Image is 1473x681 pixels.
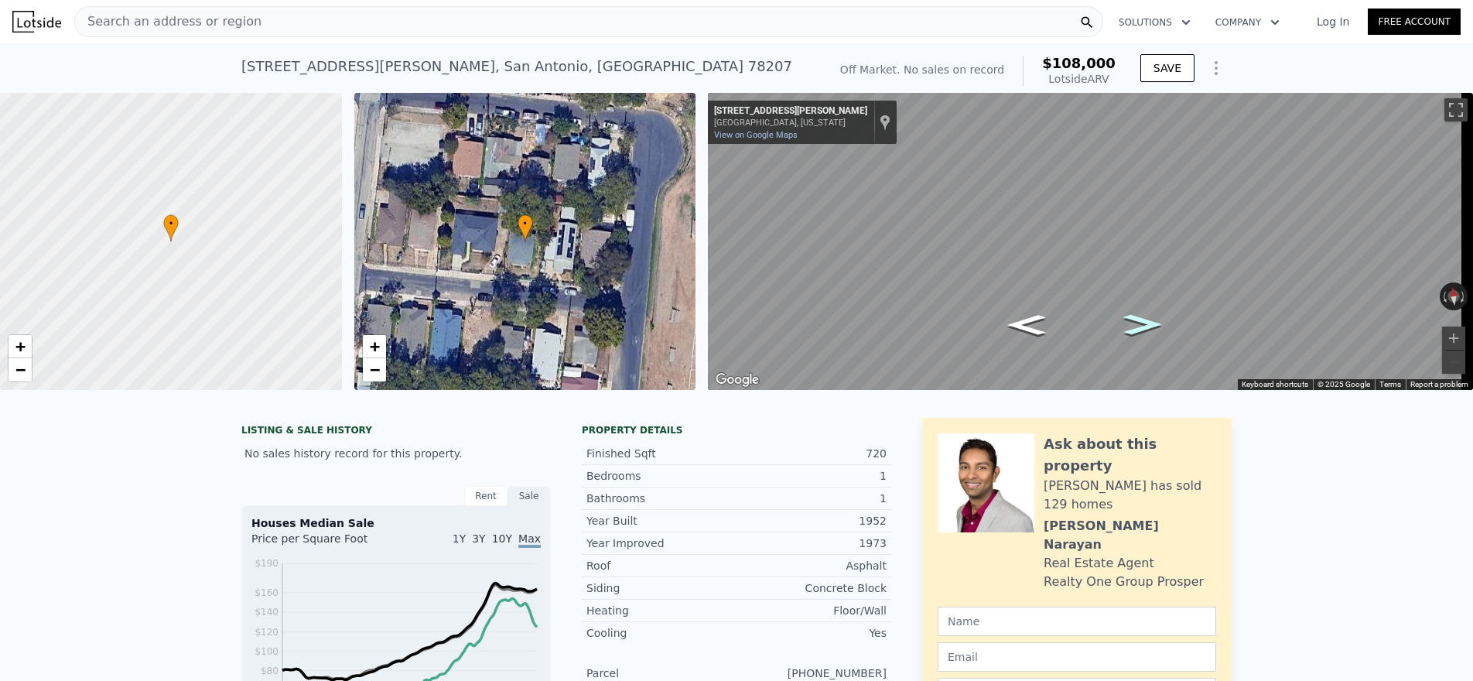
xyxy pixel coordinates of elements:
[15,337,26,356] span: +
[1317,380,1370,388] span: © 2025 Google
[586,536,736,551] div: Year Improved
[586,666,736,681] div: Parcel
[363,335,386,358] a: Zoom in
[1368,9,1461,35] a: Free Account
[241,440,551,467] div: No sales history record for this property.
[736,536,887,551] div: 1973
[1044,554,1154,573] div: Real Estate Agent
[714,118,867,128] div: [GEOGRAPHIC_DATA], [US_STATE]
[736,625,887,641] div: Yes
[1379,380,1401,388] a: Terms (opens in new tab)
[586,558,736,573] div: Roof
[369,337,379,356] span: +
[586,625,736,641] div: Cooling
[708,93,1473,390] div: Street View
[992,310,1061,340] path: Go West, Huerta St
[75,12,261,31] span: Search an address or region
[1140,54,1194,82] button: SAVE
[1460,282,1468,310] button: Rotate clockwise
[736,603,887,618] div: Floor/Wall
[1203,9,1292,36] button: Company
[736,580,887,596] div: Concrete Block
[736,468,887,484] div: 1
[255,558,279,569] tspan: $190
[708,93,1473,390] div: Map
[736,446,887,461] div: 720
[9,335,32,358] a: Zoom in
[369,360,379,379] span: −
[840,62,1004,77] div: Off Market. No sales on record
[714,130,798,140] a: View on Google Maps
[586,580,736,596] div: Siding
[1044,573,1204,591] div: Realty One Group Prosper
[15,360,26,379] span: −
[1440,282,1448,310] button: Rotate counterclockwise
[1444,98,1468,121] button: Toggle fullscreen view
[518,217,533,231] span: •
[163,214,179,241] div: •
[736,491,887,506] div: 1
[582,424,891,436] div: Property details
[518,214,533,241] div: •
[586,446,736,461] div: Finished Sqft
[938,642,1216,672] input: Email
[586,513,736,529] div: Year Built
[938,607,1216,636] input: Name
[1042,71,1116,87] div: Lotside ARV
[1410,380,1468,388] a: Report a problem
[255,607,279,618] tspan: $140
[586,468,736,484] div: Bedrooms
[241,56,792,77] div: [STREET_ADDRESS][PERSON_NAME] , San Antonio , [GEOGRAPHIC_DATA] 78207
[518,532,541,548] span: Max
[712,370,763,390] img: Google
[1044,517,1216,554] div: [PERSON_NAME] Narayan
[586,491,736,506] div: Bathrooms
[492,532,512,545] span: 10Y
[9,358,32,382] a: Zoom out
[1044,477,1216,514] div: [PERSON_NAME] has sold 129 homes
[508,486,551,506] div: Sale
[255,627,279,638] tspan: $120
[1201,53,1232,84] button: Show Options
[363,358,386,382] a: Zoom out
[255,587,279,598] tspan: $160
[453,532,466,545] span: 1Y
[1442,351,1465,374] button: Zoom out
[1442,327,1465,350] button: Zoom in
[464,486,508,506] div: Rent
[1447,282,1461,310] button: Reset the view
[1298,14,1368,29] a: Log In
[251,515,541,531] div: Houses Median Sale
[12,11,61,33] img: Lotside
[1044,433,1216,477] div: Ask about this property
[251,531,396,556] div: Price per Square Foot
[1042,55,1116,71] span: $108,000
[736,558,887,573] div: Asphalt
[261,666,279,676] tspan: $80
[163,217,179,231] span: •
[714,105,867,118] div: [STREET_ADDRESS][PERSON_NAME]
[241,424,551,440] div: LISTING & SALE HISTORY
[736,513,887,529] div: 1952
[472,532,485,545] span: 3Y
[255,646,279,657] tspan: $100
[880,114,890,131] a: Show location on map
[586,603,736,618] div: Heating
[1107,310,1178,340] path: Go East, Huerta St
[1242,379,1308,390] button: Keyboard shortcuts
[712,370,763,390] a: Open this area in Google Maps (opens a new window)
[1106,9,1203,36] button: Solutions
[736,666,887,681] div: [PHONE_NUMBER]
